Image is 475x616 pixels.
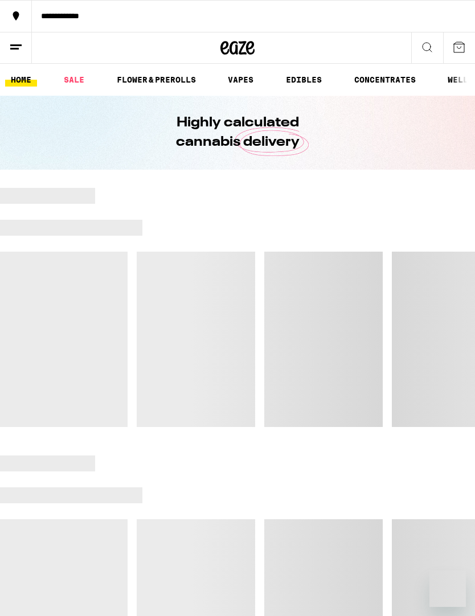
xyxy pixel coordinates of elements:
a: SALE [58,73,90,87]
iframe: Button to launch messaging window [429,570,466,607]
a: CONCENTRATES [349,73,421,87]
a: EDIBLES [280,73,327,87]
a: HOME [5,73,37,87]
h1: Highly calculated cannabis delivery [144,113,331,152]
a: VAPES [222,73,259,87]
a: FLOWER & PREROLLS [111,73,202,87]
